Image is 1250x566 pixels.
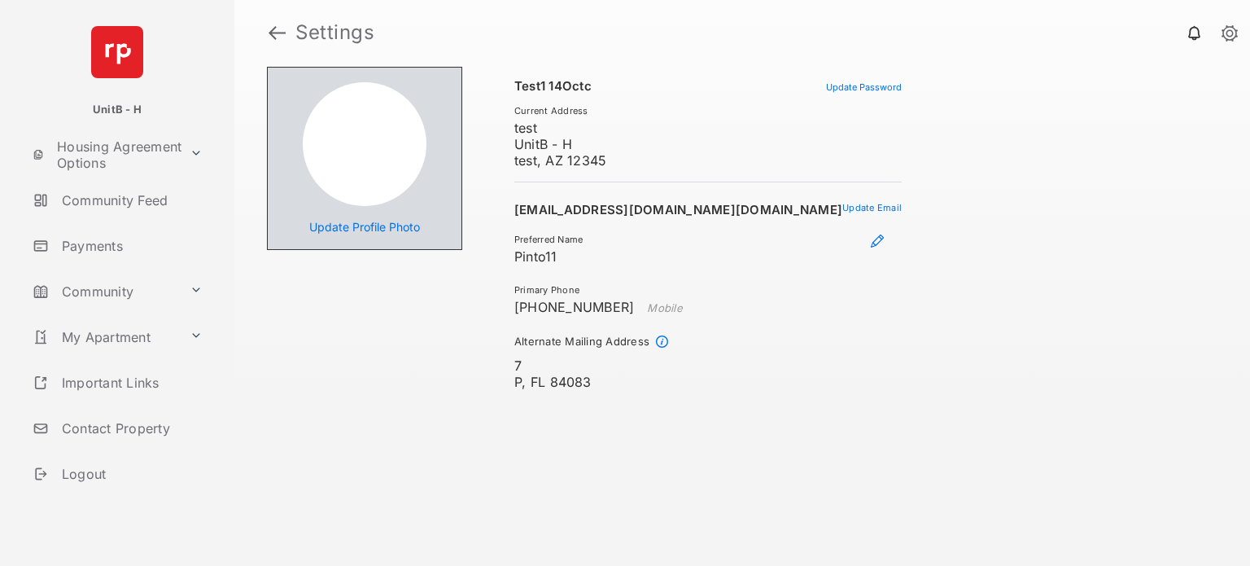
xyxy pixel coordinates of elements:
[26,181,234,220] a: Community Feed
[826,81,902,93] button: Update Password
[514,374,902,390] div: P , FL 84083
[26,454,234,494] a: Logout
[295,23,374,42] strong: Settings
[514,358,902,374] div: 7
[514,120,606,152] div: test UnitB - H
[26,318,183,357] a: My Apartment
[514,299,902,315] div: [PHONE_NUMBER]
[26,409,234,448] a: Contact Property
[842,202,902,221] span: Update Email
[26,226,234,265] a: Payments
[514,80,606,92] h2: Test1 14Octc
[514,234,902,245] span: Preferred Name
[514,284,902,296] span: Primary Phone
[26,272,183,311] a: Community
[514,248,902,265] div: Pinto11
[514,335,649,351] span: Alternate Mailing Address
[26,363,209,402] a: Important Links
[93,102,142,118] p: UnitB - H
[304,219,425,235] button: Update Profile Photo
[514,202,842,217] h2: [EMAIL_ADDRESS][DOMAIN_NAME][DOMAIN_NAME]
[26,135,183,174] a: Housing Agreement Options
[91,26,143,78] img: svg+xml;base64,PHN2ZyB4bWxucz0iaHR0cDovL3d3dy53My5vcmcvMjAwMC9zdmciIHdpZHRoPSI2NCIgaGVpZ2h0PSI2NC...
[514,105,606,116] span: Current Address
[514,152,606,169] div: test, AZ 12345
[647,301,683,314] em: Mobile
